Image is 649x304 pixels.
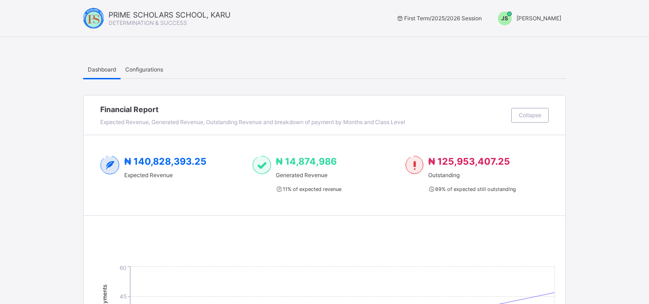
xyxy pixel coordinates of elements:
[253,156,271,174] img: paid-1.3eb1404cbcb1d3b736510a26bbfa3ccb.svg
[502,15,509,22] span: JS
[88,66,116,73] span: Dashboard
[109,10,230,19] span: PRIME SCHOLARS SCHOOL, KARU
[124,156,206,167] span: ₦ 140,828,393.25
[406,156,424,174] img: outstanding-1.146d663e52f09953f639664a84e30106.svg
[276,186,341,192] span: 11 % of expected revenue
[120,293,127,300] tspan: 45
[100,119,405,125] span: Expected Revenue, Generated Revenue, Outstanding Revenue and breakdown of payment by Months and C...
[516,15,561,22] span: [PERSON_NAME]
[124,172,206,179] span: Expected Revenue
[428,172,516,179] span: Outstanding
[428,186,516,192] span: 89 % of expected still outstanding
[100,105,507,114] span: Financial Report
[519,112,541,119] span: Collapse
[276,156,337,167] span: ₦ 14,874,986
[276,172,341,179] span: Generated Revenue
[428,156,510,167] span: ₦ 125,953,407.25
[120,264,127,271] tspan: 60
[396,15,482,22] span: session/term information
[125,66,163,73] span: Configurations
[109,19,187,26] span: DETERMINATION & SUCCESS
[100,156,120,174] img: expected-2.4343d3e9d0c965b919479240f3db56ac.svg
